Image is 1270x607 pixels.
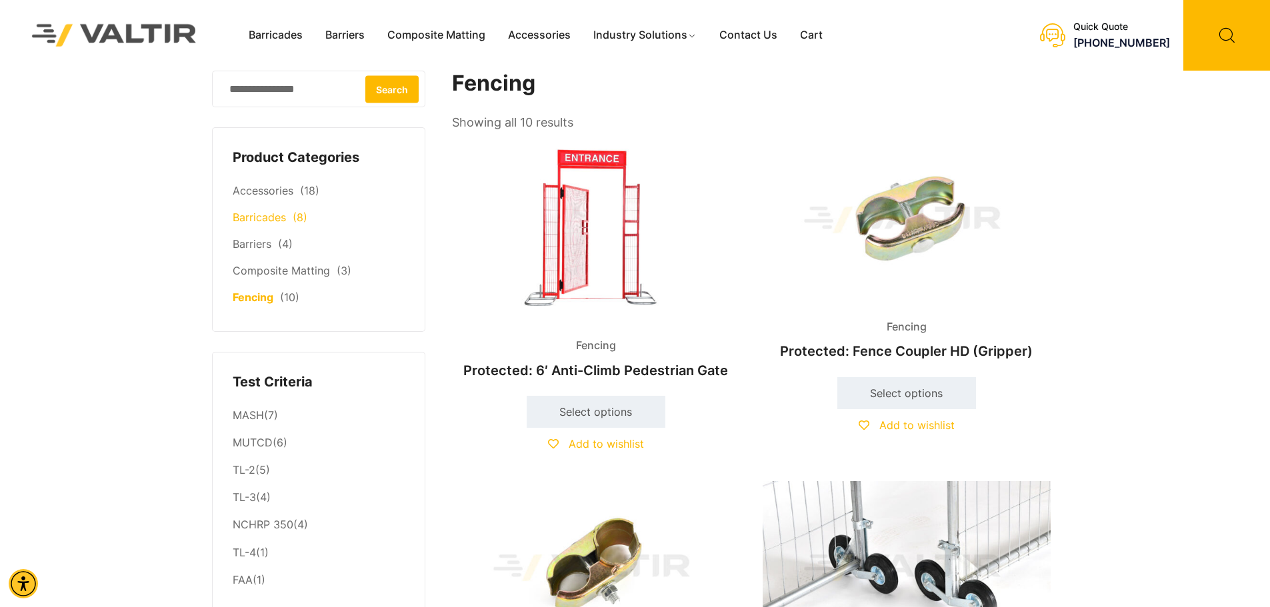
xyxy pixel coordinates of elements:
a: Industry Solutions [582,25,708,45]
a: Fencing [233,291,273,304]
a: TL-3 [233,490,256,504]
p: Showing all 10 results [452,111,573,134]
a: Barricades [233,211,286,224]
span: (3) [337,264,351,277]
div: Accessibility Menu [9,569,38,598]
a: Add to wishlist [859,418,955,432]
li: (7) [233,402,405,429]
span: Fencing [566,336,626,356]
li: (4) [233,484,405,512]
a: Contact Us [708,25,789,45]
a: NCHRP 350 [233,518,293,531]
a: MUTCD [233,436,273,449]
a: TL-2 [233,463,255,476]
li: (1) [233,566,405,590]
span: Add to wishlist [569,437,644,450]
a: Accessories [497,25,582,45]
li: (4) [233,512,405,539]
h1: Fencing [452,71,1052,97]
a: Barriers [314,25,376,45]
span: (18) [300,184,319,197]
a: FencingProtected: Fence Coupler HD (Gripper) [763,133,1051,366]
a: MASH [233,408,264,422]
span: Fencing [877,317,937,337]
a: Add to wishlist [548,437,644,450]
span: (8) [293,211,307,224]
img: Fencing [452,133,740,325]
a: Accessories [233,184,293,197]
h2: Protected: 6′ Anti-Climb Pedestrian Gate [452,356,740,385]
img: Fencing [763,133,1051,306]
li: (1) [233,539,405,566]
button: Search [365,75,419,103]
a: call (888) 496-3625 [1073,36,1170,49]
a: FencingProtected: 6′ Anti-Climb Pedestrian Gate [452,133,740,385]
a: Select options for “Fence Coupler HD (Gripper)” [837,377,976,409]
a: Barricades [237,25,314,45]
a: FAA [233,573,253,586]
h4: Product Categories [233,148,405,168]
span: (10) [280,291,299,304]
a: Barriers [233,237,271,251]
span: (4) [278,237,293,251]
li: (6) [233,430,405,457]
a: Cart [789,25,834,45]
li: (5) [233,457,405,484]
div: Quick Quote [1073,21,1170,33]
a: Composite Matting [376,25,497,45]
a: Composite Matting [233,264,330,277]
h2: Protected: Fence Coupler HD (Gripper) [763,336,1051,366]
h4: Test Criteria [233,372,405,392]
a: Select options for “6' Anti-Climb Pedestrian Gate” [527,396,665,428]
input: Search for: [212,71,425,107]
span: Add to wishlist [879,418,955,432]
a: TL-4 [233,546,256,559]
img: Valtir Rentals [15,7,214,63]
